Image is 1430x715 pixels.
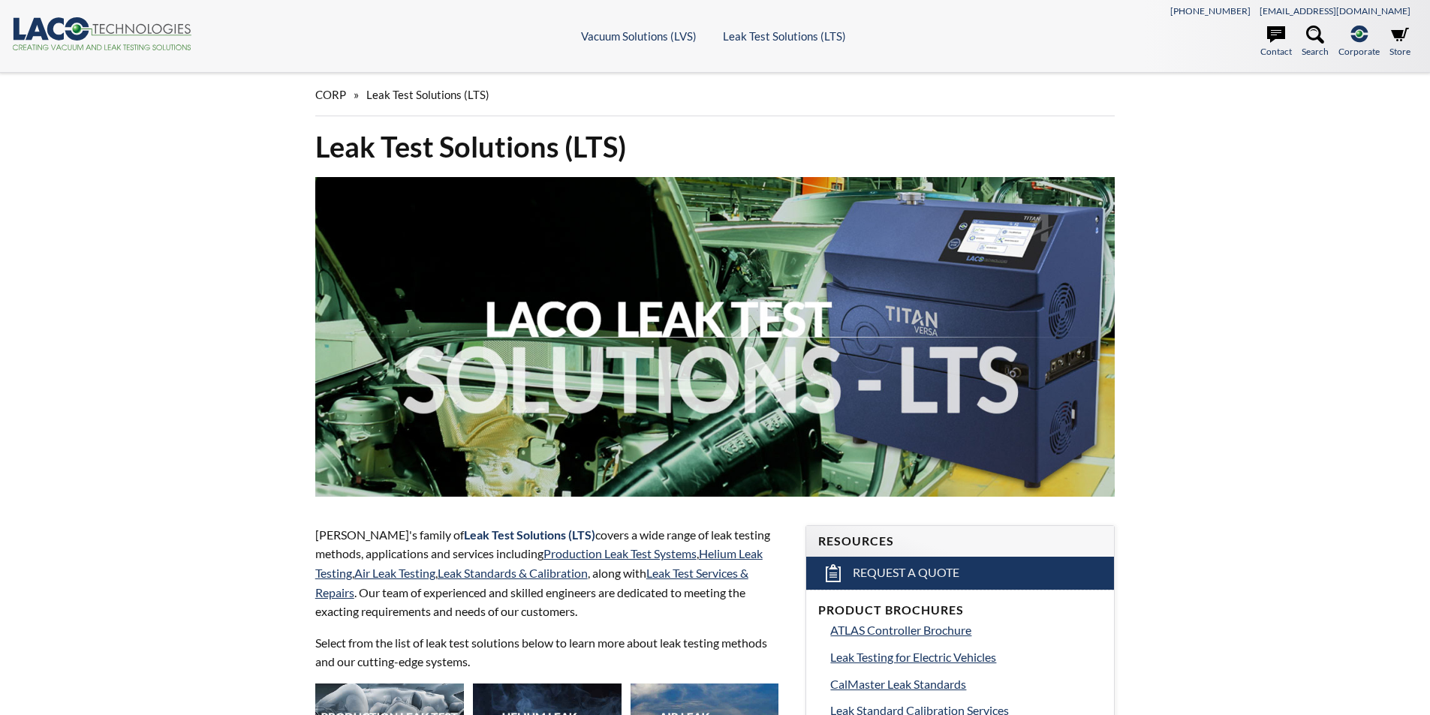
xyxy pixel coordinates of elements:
[830,650,996,664] span: Leak Testing for Electric Vehicles
[1170,5,1251,17] a: [PHONE_NUMBER]
[366,88,489,101] span: Leak Test Solutions (LTS)
[315,546,763,580] a: Helium Leak Testing
[315,177,1115,497] img: LACO Leak Test Solutions - LTS header
[1389,26,1410,59] a: Store
[315,88,346,101] span: CORP
[1260,26,1292,59] a: Contact
[315,633,788,671] p: Select from the list of leak test solutions below to learn more about leak testing methods and ou...
[830,677,966,691] span: CalMaster Leak Standards
[315,566,748,599] a: Leak Test Services & Repairs
[1260,5,1410,17] a: [EMAIL_ADDRESS][DOMAIN_NAME]
[818,602,1102,618] h4: Product Brochures
[830,620,1102,640] a: ATLAS Controller Brochure
[543,546,697,560] a: Production Leak Test Systems
[830,623,971,637] span: ATLAS Controller Brochure
[1338,44,1380,59] span: Corporate
[806,557,1114,590] a: Request a Quote
[723,29,846,43] a: Leak Test Solutions (LTS)
[1302,26,1329,59] a: Search
[830,647,1102,667] a: Leak Testing for Electric Vehicles
[315,128,1115,165] h1: Leak Test Solutions (LTS)
[354,566,435,580] a: Air Leak Testing
[818,533,1102,549] h4: Resources
[315,74,1115,116] div: »
[581,29,697,43] a: Vacuum Solutions (LVS)
[853,565,959,581] span: Request a Quote
[464,527,595,542] strong: Leak Test Solutions (LTS)
[438,566,588,580] a: Leak Standards & Calibration
[315,525,788,621] p: [PERSON_NAME]'s family of covers a wide range of leak testing methods, applications and services ...
[830,674,1102,694] a: CalMaster Leak Standards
